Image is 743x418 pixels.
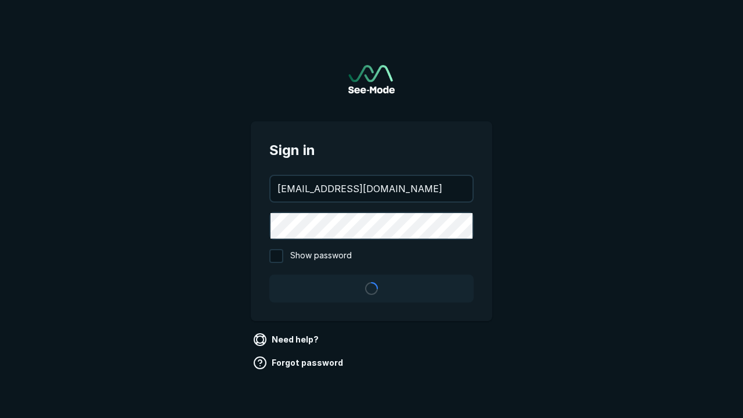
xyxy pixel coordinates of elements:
img: See-Mode Logo [348,65,395,93]
input: your@email.com [270,176,473,201]
span: Show password [290,249,352,263]
a: Go to sign in [348,65,395,93]
a: Forgot password [251,354,348,372]
a: Need help? [251,330,323,349]
span: Sign in [269,140,474,161]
